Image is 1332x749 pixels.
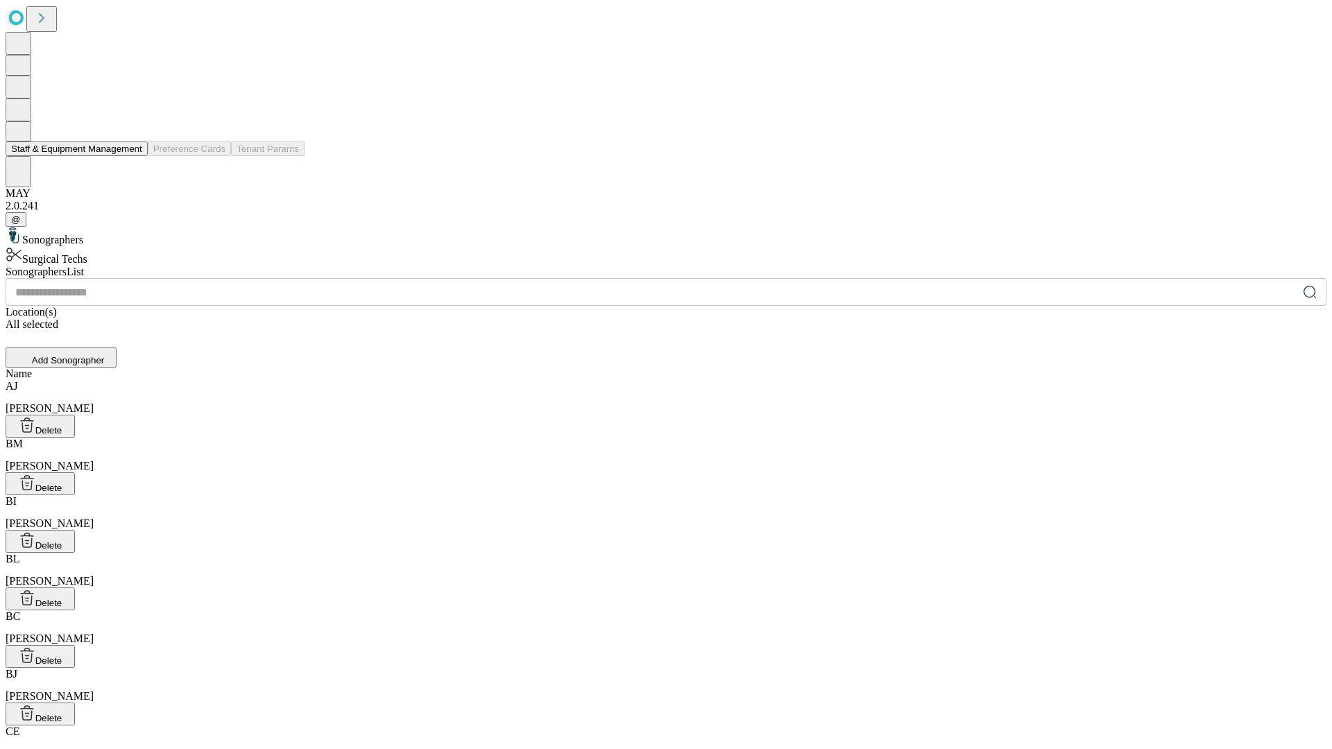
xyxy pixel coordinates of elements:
[6,610,20,622] span: BC
[6,495,1326,530] div: [PERSON_NAME]
[6,380,18,392] span: AJ
[35,655,62,666] span: Delete
[6,553,19,565] span: BL
[6,141,148,156] button: Staff & Equipment Management
[32,355,104,365] span: Add Sonographer
[6,668,1326,703] div: [PERSON_NAME]
[6,530,75,553] button: Delete
[6,306,57,318] span: Location(s)
[6,645,75,668] button: Delete
[6,212,26,227] button: @
[6,725,19,737] span: CE
[6,438,23,449] span: BM
[6,266,1326,278] div: Sonographers List
[6,227,1326,246] div: Sonographers
[35,713,62,723] span: Delete
[6,438,1326,472] div: [PERSON_NAME]
[6,318,1326,331] div: All selected
[6,415,75,438] button: Delete
[6,380,1326,415] div: [PERSON_NAME]
[148,141,231,156] button: Preference Cards
[6,368,1326,380] div: Name
[6,347,117,368] button: Add Sonographer
[6,610,1326,645] div: [PERSON_NAME]
[6,200,1326,212] div: 2.0.241
[11,214,21,225] span: @
[6,246,1326,266] div: Surgical Techs
[35,483,62,493] span: Delete
[35,425,62,436] span: Delete
[6,495,17,507] span: BI
[6,553,1326,587] div: [PERSON_NAME]
[6,703,75,725] button: Delete
[6,668,17,680] span: BJ
[35,598,62,608] span: Delete
[35,540,62,551] span: Delete
[6,187,1326,200] div: MAY
[231,141,305,156] button: Tenant Params
[6,587,75,610] button: Delete
[6,472,75,495] button: Delete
